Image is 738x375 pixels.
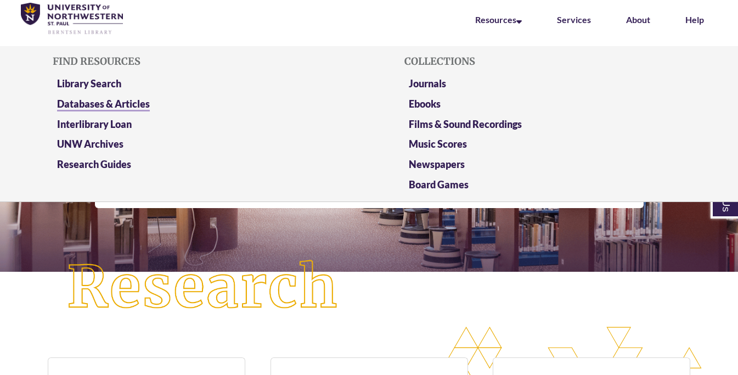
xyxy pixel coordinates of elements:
[409,98,441,110] a: Ebooks
[409,158,465,170] a: Newspapers
[409,77,446,89] a: Journals
[57,77,121,89] a: Library Search
[475,14,522,25] a: Resources
[626,14,650,25] a: About
[57,158,131,170] a: Research Guides
[685,14,704,25] a: Help
[57,98,150,111] a: Databases & Articles
[21,3,123,35] img: UNWSP Library Logo
[404,56,685,67] h5: Collections
[409,178,469,191] a: Board Games
[37,230,369,345] img: Research
[557,14,591,25] a: Services
[409,118,522,130] a: Films & Sound Recordings
[57,138,123,150] a: UNW Archives
[57,118,132,130] a: Interlibrary Loan
[409,138,467,150] a: Music Scores
[53,56,334,67] h5: Find Resources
